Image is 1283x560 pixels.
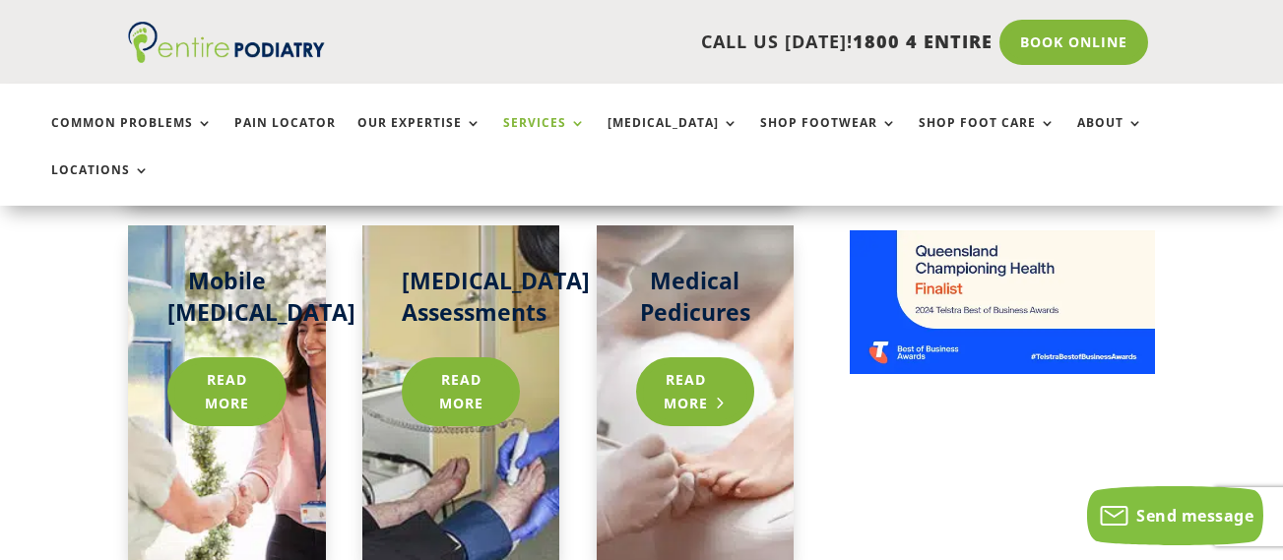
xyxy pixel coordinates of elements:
[636,265,754,338] h2: Medical Pedicures
[608,116,738,158] a: [MEDICAL_DATA]
[402,265,520,338] h2: [MEDICAL_DATA] Assessments
[234,116,336,158] a: Pain Locator
[167,265,286,338] h2: Mobile [MEDICAL_DATA]
[167,357,286,426] a: Read more
[850,358,1154,378] a: Telstra Business Awards QLD State Finalist - Championing Health Category
[999,20,1148,65] a: Book Online
[919,116,1056,158] a: Shop Foot Care
[1087,486,1263,545] button: Send message
[128,47,325,67] a: Entire Podiatry
[51,163,150,206] a: Locations
[128,22,325,63] img: logo (1)
[850,230,1154,374] img: Telstra Business Awards QLD State Finalist - Championing Health Category
[357,116,481,158] a: Our Expertise
[402,357,520,426] a: Read more
[636,357,754,426] a: Read more
[360,30,993,55] p: CALL US [DATE]!
[853,30,993,53] span: 1800 4 ENTIRE
[503,116,586,158] a: Services
[1136,505,1253,527] span: Send message
[760,116,897,158] a: Shop Footwear
[1077,116,1143,158] a: About
[51,116,213,158] a: Common Problems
